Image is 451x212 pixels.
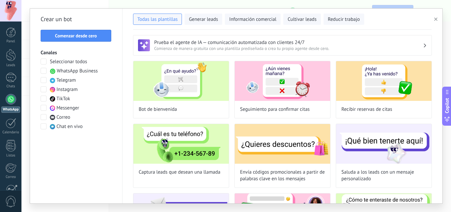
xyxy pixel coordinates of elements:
[341,106,392,113] span: Recibir reservas de citas
[56,123,83,130] span: Chat en vivo
[336,124,432,164] img: Saluda a los leads con un mensaje personalizado
[1,84,20,89] div: Chats
[56,105,79,111] span: Messenger
[341,169,426,182] span: Saluda a los leads con un mensaje personalizado
[133,14,182,25] button: Todas las plantillas
[56,96,70,102] span: TikTok
[1,39,20,44] div: Panel
[185,14,222,25] button: Generar leads
[328,16,360,23] span: Reducir trabajo
[229,16,276,23] span: Información comercial
[235,124,330,164] img: Envía códigos promocionales a partir de palabras clave en los mensajes
[189,16,218,23] span: Generar leads
[336,61,432,101] img: Recibir reservas de citas
[41,30,111,42] button: Comenzar desde cero
[56,77,76,84] span: Telegram
[50,59,87,65] span: Seleccionar todos
[444,98,450,113] span: Copilot
[41,14,112,24] h2: Crear un bot
[1,130,20,135] div: Calendario
[324,14,364,25] button: Reducir trabajo
[139,106,177,113] span: Bot de bienvenida
[288,16,316,23] span: Cultivar leads
[240,106,310,113] span: Seguimiento para confirmar citas
[57,68,98,74] span: WhatsApp Business
[1,106,20,113] div: WhatsApp
[41,50,112,56] h3: Canales
[240,169,325,182] span: Envía códigos promocionales a partir de palabras clave en los mensajes
[225,14,281,25] button: Información comercial
[55,33,97,38] span: Comenzar desde cero
[283,14,321,25] button: Cultivar leads
[56,114,70,121] span: Correo
[133,61,229,101] img: Bot de bienvenida
[1,63,20,67] div: Leads
[139,169,221,176] span: Captura leads que desean una llamada
[133,124,229,164] img: Captura leads que desean una llamada
[137,16,178,23] span: Todas las plantillas
[154,39,423,46] h3: Prueba el agente de IA — comunicación automatizada con clientes 24/7
[154,46,423,51] span: Comienza de manera gratuita con una plantilla prediseñada o crea tu propio agente desde cero.
[56,86,78,93] span: Instagram
[1,153,20,158] div: Listas
[1,175,20,179] div: Correo
[235,61,330,101] img: Seguimiento para confirmar citas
